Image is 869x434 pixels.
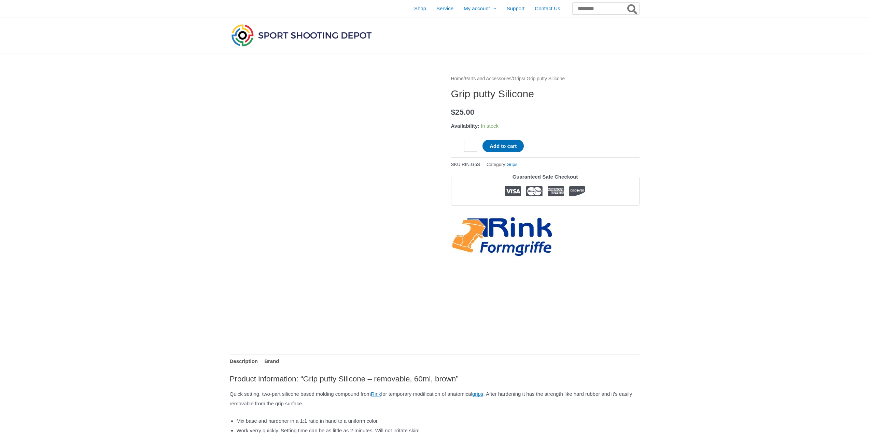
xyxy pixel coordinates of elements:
a: grips [472,391,483,397]
legend: Guaranteed Safe Checkout [510,172,581,182]
h1: Grip putty Silicone [451,88,640,100]
a: Home [451,76,464,81]
a: Grips [506,162,517,167]
button: Add to cart [482,140,524,152]
p: Quick setting, two-part silicone based molding compound from for temporary modification of anatom... [230,389,640,408]
a: Brand [264,354,279,369]
span: In stock [481,123,499,129]
span: Category: [487,160,518,169]
span: Availability: [451,123,480,129]
a: Parts and Accessories [465,76,511,81]
input: Product quantity [464,140,477,152]
a: Grips [513,76,524,81]
bdi: 25.00 [451,108,475,116]
button: Search [626,3,639,14]
img: Sport Shooting Depot [230,23,373,48]
a: Rink [371,391,381,397]
span: RIN.GpS [462,162,480,167]
a: Description [230,354,258,369]
a: Rink-Formgriffe [451,216,553,258]
h2: Product information: “Grip putty Silicone – removable, 60ml, brown” [230,374,640,384]
li: Mix base and hardener in a 1:1 ratio in hand to a uniform color. [237,416,640,426]
span: $ [451,108,455,116]
span: SKU: [451,160,480,169]
nav: Breadcrumb [451,74,640,83]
